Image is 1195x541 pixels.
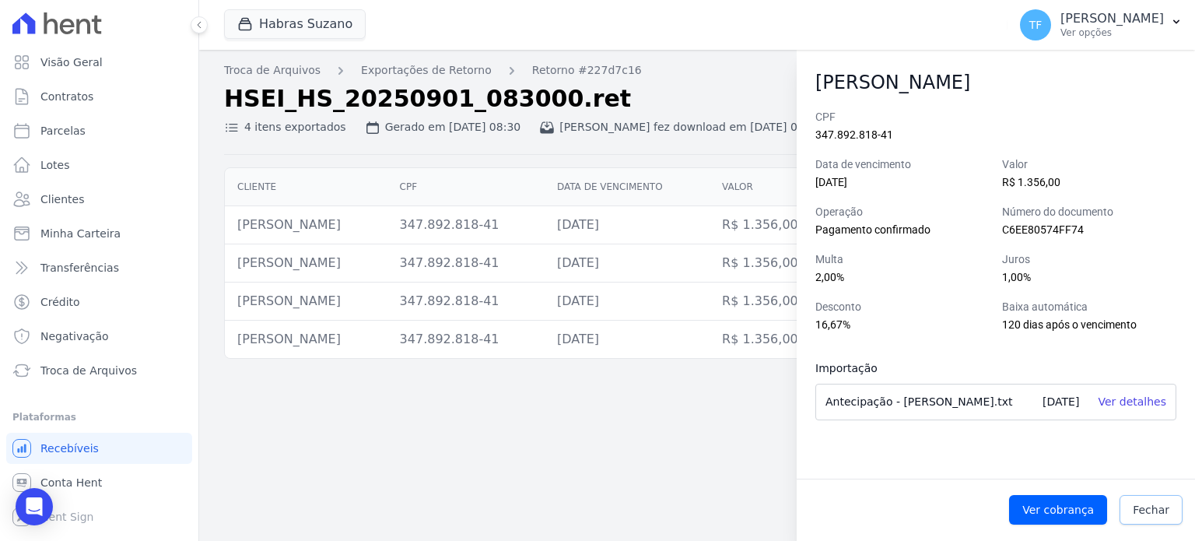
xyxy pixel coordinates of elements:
a: Troca de Arquivos [6,355,192,386]
a: Retorno #227d7c16 [532,62,642,79]
label: Baixa automática [1002,299,1176,315]
a: Visão Geral [6,47,192,78]
a: Transferências [6,252,192,283]
span: 120 dias após o vencimento [1002,318,1137,331]
label: Data de vencimento [815,156,990,173]
td: [DATE] [545,244,710,283]
span: Crédito [40,294,80,310]
th: Data de vencimento [545,168,710,206]
h2: HSEI_HS_20250901_083000.ret [224,85,1033,113]
div: [PERSON_NAME] fez download em [DATE] 09:01 [539,119,822,135]
span: Minha Carteira [40,226,121,241]
a: Ver detalhes [1098,395,1166,408]
p: [PERSON_NAME] [1060,11,1164,26]
label: Número do documento [1002,204,1176,220]
span: Troca de Arquivos [40,363,137,378]
td: R$ 1.356,00 [710,244,837,283]
td: R$ 1.356,00 [710,206,837,244]
th: Valor [710,168,837,206]
label: CPF [815,109,1176,125]
a: Clientes [6,184,192,215]
div: [DATE] [1033,385,1088,420]
td: [PERSON_NAME] [225,244,387,283]
a: Troca de Arquivos [224,62,321,79]
a: Negativação [6,321,192,352]
span: Visão Geral [40,54,103,70]
div: Plataformas [12,408,186,427]
td: 347.892.818-41 [387,283,545,321]
td: R$ 1.356,00 [710,283,837,321]
td: [PERSON_NAME] [225,206,387,244]
td: 347.892.818-41 [387,321,545,359]
span: C6EE80574FF74 [1002,223,1084,236]
a: Conta Hent [6,467,192,498]
span: 1,00% [1002,271,1031,283]
label: Juros [1002,251,1176,268]
span: Ver cobrança [1022,502,1094,518]
th: Cliente [225,168,387,206]
label: Desconto [815,299,990,315]
span: Parcelas [40,123,86,139]
a: Minha Carteira [6,218,192,249]
td: [DATE] [545,283,710,321]
p: Ver opções [1060,26,1164,39]
div: Open Intercom Messenger [16,488,53,525]
label: Valor [1002,156,1176,173]
td: [DATE] [545,206,710,244]
label: Multa [815,251,990,268]
button: Habras Suzano [224,9,366,39]
a: Lotes [6,149,192,181]
span: Contratos [40,89,93,104]
span: 2,00% [815,271,844,283]
span: TF [1029,19,1043,30]
span: 16,67% [815,318,850,331]
td: [PERSON_NAME] [225,283,387,321]
td: R$ 1.356,00 [710,321,837,359]
td: [PERSON_NAME] [225,321,387,359]
nav: Breadcrumb [224,62,1170,79]
label: Operação [815,204,990,220]
span: Fechar [1133,502,1169,518]
div: 4 itens exportados [224,119,346,135]
span: R$ 1.356,00 [1002,176,1060,188]
td: 347.892.818-41 [387,244,545,283]
span: Clientes [40,191,84,207]
span: [DATE] [815,176,847,188]
h2: [PERSON_NAME] [815,69,1176,97]
a: Recebíveis [6,433,192,464]
div: Gerado em [DATE] 08:30 [365,119,521,135]
div: Antecipação - [PERSON_NAME].txt [816,385,1033,420]
button: TF [PERSON_NAME] Ver opções [1008,3,1195,47]
a: Crédito [6,286,192,318]
span: 347.892.818-41 [815,128,893,141]
a: Contratos [6,81,192,112]
td: [DATE] [545,321,710,359]
h3: Importação [815,359,996,378]
td: 347.892.818-41 [387,206,545,244]
a: Parcelas [6,115,192,146]
span: Pagamento confirmado [815,223,930,236]
span: Recebíveis [40,441,99,456]
span: Lotes [40,157,70,173]
span: Negativação [40,328,109,344]
th: CPF [387,168,545,206]
span: Transferências [40,260,119,276]
a: Exportações de Retorno [361,62,492,79]
span: Conta Hent [40,475,102,490]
